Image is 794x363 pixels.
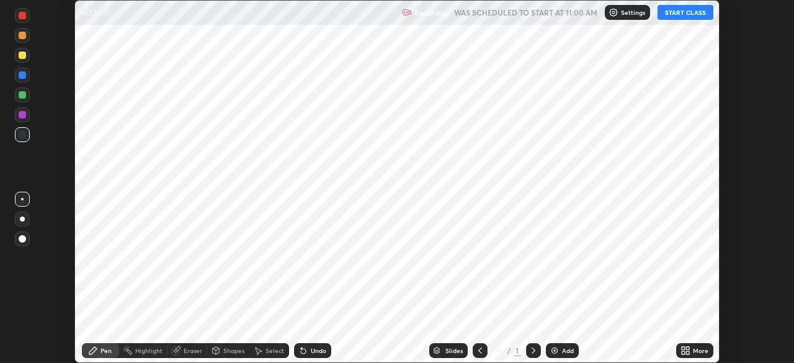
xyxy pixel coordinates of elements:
p: WEP-05 [82,7,111,17]
div: Eraser [184,347,202,354]
img: class-settings-icons [609,7,618,17]
div: Select [265,347,284,354]
div: 1 [514,345,521,356]
img: add-slide-button [550,346,560,356]
div: / [507,347,511,354]
div: Highlight [135,347,163,354]
img: recording.375f2c34.svg [402,7,412,17]
div: Shapes [223,347,244,354]
div: 1 [493,347,505,354]
div: More [693,347,708,354]
p: Recording [414,8,449,17]
button: START CLASS [658,5,713,20]
div: Pen [100,347,112,354]
div: Undo [311,347,326,354]
div: Add [562,347,574,354]
p: Settings [621,9,645,16]
h5: WAS SCHEDULED TO START AT 11:00 AM [454,7,597,18]
div: Slides [445,347,463,354]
